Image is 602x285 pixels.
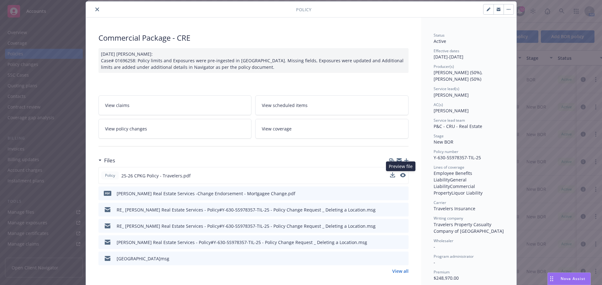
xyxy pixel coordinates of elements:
[547,272,591,285] button: Nova Assist
[434,183,476,196] span: Commercial Property
[434,238,453,243] span: Wholesaler
[434,69,484,82] span: [PERSON_NAME] (50%), [PERSON_NAME] (50%)
[434,48,459,53] span: Effective dates
[93,6,101,13] button: close
[262,125,292,132] span: View coverage
[434,170,473,183] span: Employee Benefits Liability
[392,268,409,274] a: View all
[98,156,115,165] div: Files
[390,239,395,246] button: download file
[390,255,395,262] button: download file
[561,276,585,281] span: Nova Assist
[98,95,252,115] a: View claims
[434,139,453,145] span: New BOR
[117,190,295,197] div: [PERSON_NAME] Real Estate Services -Change Endorsement - Mortgagee Change.pdf
[98,33,409,43] div: Commercial Package - CRE
[434,165,464,170] span: Lines of coverage
[390,206,395,213] button: download file
[117,239,367,246] div: [PERSON_NAME] Real Estate Services - Policy#Y-630-5S978357-TIL-25 - Policy Change Request _ Delet...
[121,172,191,179] span: 25-26 CPKG Policy - Travelers.pdf
[104,173,116,178] span: Policy
[434,92,469,98] span: [PERSON_NAME]
[434,259,435,265] span: -
[296,6,311,13] span: Policy
[434,33,445,38] span: Status
[390,223,395,229] button: download file
[434,244,435,250] span: -
[117,255,169,262] div: [GEOGRAPHIC_DATA]msg
[434,133,444,139] span: Stage
[117,206,376,213] div: RE_ [PERSON_NAME] Real Estate Services - Policy#Y-630-5S978357-TIL-25 - Policy Change Request _ D...
[434,221,504,234] span: Travelers Property Casualty Company of [GEOGRAPHIC_DATA]
[104,156,115,165] h3: Files
[434,275,459,281] span: $248,970.00
[548,273,556,285] div: Drag to move
[434,123,482,129] span: P&C - CRU - Real Estate
[390,172,395,177] button: download file
[434,38,446,44] span: Active
[434,102,443,107] span: AC(s)
[400,172,406,179] button: preview file
[105,125,147,132] span: View policy changes
[400,255,406,262] button: preview file
[117,223,376,229] div: RE_ [PERSON_NAME] Real Estate Services - Policy#Y-630-5S978357-TIL-25 - Policy Change Request _ D...
[390,190,395,197] button: download file
[262,102,308,109] span: View scheduled items
[98,48,409,73] div: [DATE] [PERSON_NAME]: Case# 01696258: Policy limits and Exposures were pre-ingested in [GEOGRAPHI...
[434,177,468,189] span: General Liability
[434,269,450,275] span: Premium
[434,86,459,91] span: Service lead(s)
[390,172,395,179] button: download file
[434,48,504,60] div: [DATE] - [DATE]
[434,254,474,259] span: Program administrator
[434,118,465,123] span: Service lead team
[255,95,409,115] a: View scheduled items
[434,216,463,221] span: Writing company
[434,108,469,114] span: [PERSON_NAME]
[105,102,129,109] span: View claims
[400,239,406,246] button: preview file
[98,119,252,139] a: View policy changes
[400,223,406,229] button: preview file
[386,161,415,171] div: Preview file
[434,64,454,69] span: Producer(s)
[400,206,406,213] button: preview file
[451,190,483,196] span: Liquor Liability
[434,206,475,211] span: Travelers Insurance
[434,155,481,160] span: Y-630-5S978357-TIL-25
[104,191,111,196] span: pdf
[255,119,409,139] a: View coverage
[434,149,458,154] span: Policy number
[400,173,406,177] button: preview file
[400,190,406,197] button: preview file
[434,200,446,205] span: Carrier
